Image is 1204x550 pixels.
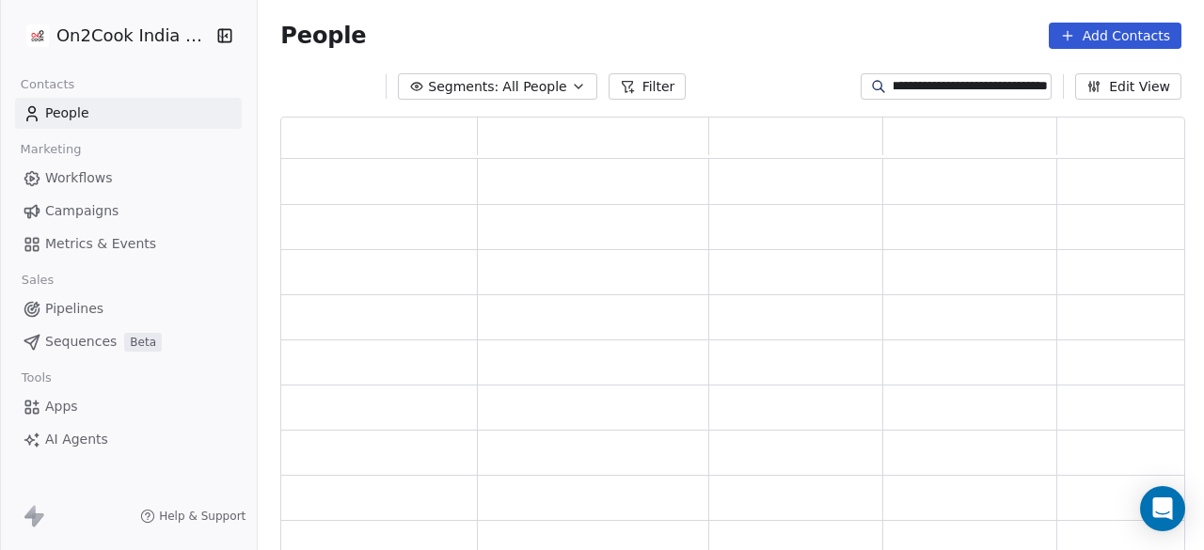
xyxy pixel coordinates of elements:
[428,77,499,97] span: Segments:
[12,71,83,99] span: Contacts
[140,509,246,524] a: Help & Support
[124,333,162,352] span: Beta
[45,103,89,123] span: People
[56,24,212,48] span: On2Cook India Pvt. Ltd.
[609,73,687,100] button: Filter
[1140,486,1185,531] div: Open Intercom Messenger
[45,168,113,188] span: Workflows
[15,228,242,259] a: Metrics & Events
[45,299,103,319] span: Pipelines
[13,266,62,294] span: Sales
[15,293,242,324] a: Pipelines
[15,326,242,357] a: SequencesBeta
[15,391,242,422] a: Apps
[15,163,242,194] a: Workflows
[1049,23,1181,49] button: Add Contacts
[45,234,156,254] span: Metrics & Events
[159,509,246,524] span: Help & Support
[45,430,108,449] span: AI Agents
[15,196,242,227] a: Campaigns
[280,22,366,50] span: People
[15,98,242,129] a: People
[12,135,89,164] span: Marketing
[26,24,49,47] img: on2cook%20logo-04%20copy.jpg
[23,20,203,52] button: On2Cook India Pvt. Ltd.
[15,424,242,455] a: AI Agents
[1075,73,1181,100] button: Edit View
[45,332,117,352] span: Sequences
[502,77,566,97] span: All People
[45,397,78,416] span: Apps
[13,364,59,392] span: Tools
[45,201,119,221] span: Campaigns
